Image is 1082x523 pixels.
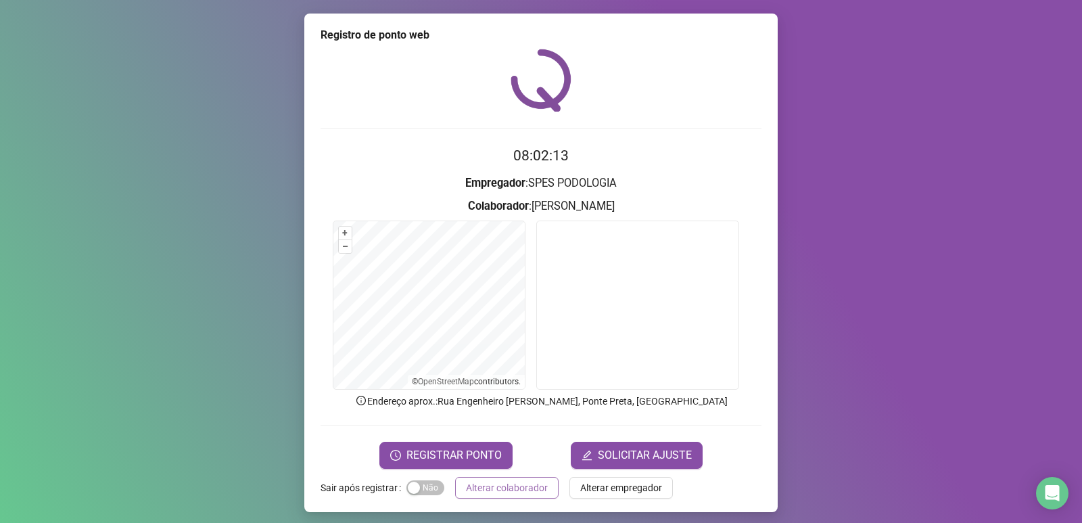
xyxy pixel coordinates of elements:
[355,394,367,407] span: info-circle
[465,177,525,189] strong: Empregador
[412,377,521,386] li: © contributors.
[321,198,761,215] h3: : [PERSON_NAME]
[390,450,401,461] span: clock-circle
[580,480,662,495] span: Alterar empregador
[468,200,529,212] strong: Colaborador
[321,27,761,43] div: Registro de ponto web
[321,394,761,409] p: Endereço aprox. : Rua Engenheiro [PERSON_NAME], Ponte Preta, [GEOGRAPHIC_DATA]
[511,49,571,112] img: QRPoint
[1036,477,1068,509] div: Open Intercom Messenger
[418,377,474,386] a: OpenStreetMap
[406,447,502,463] span: REGISTRAR PONTO
[321,175,761,192] h3: : SPES PODOLOGIA
[571,442,703,469] button: editSOLICITAR AJUSTE
[339,227,352,240] button: +
[569,477,673,499] button: Alterar empregador
[455,477,559,499] button: Alterar colaborador
[513,147,569,164] time: 08:02:13
[466,480,548,495] span: Alterar colaborador
[379,442,513,469] button: REGISTRAR PONTO
[339,240,352,253] button: –
[598,447,692,463] span: SOLICITAR AJUSTE
[582,450,592,461] span: edit
[321,477,406,499] label: Sair após registrar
